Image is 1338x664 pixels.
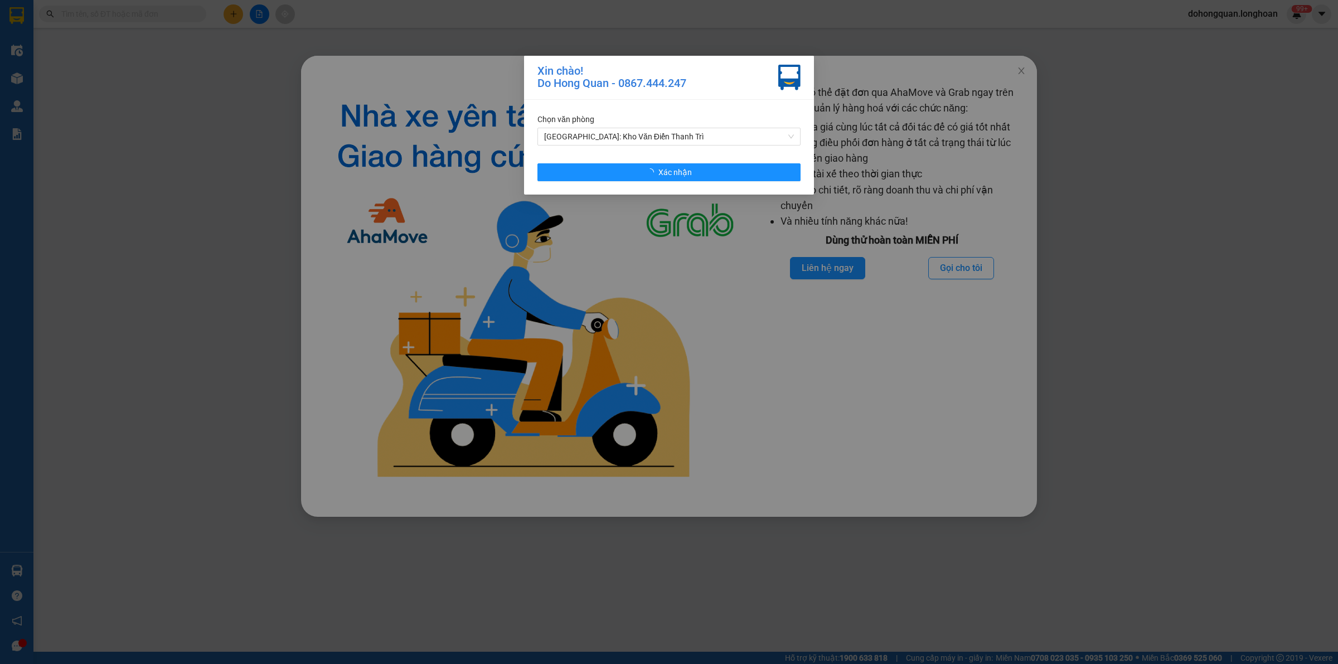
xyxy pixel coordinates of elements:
[537,65,686,90] div: Xin chào! Do Hong Quan - 0867.444.247
[646,168,658,176] span: loading
[537,163,801,181] button: Xác nhận
[658,166,692,178] span: Xác nhận
[778,65,801,90] img: vxr-icon
[537,113,801,125] div: Chọn văn phòng
[544,128,794,145] span: Hà Nội: Kho Văn Điển Thanh Trì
